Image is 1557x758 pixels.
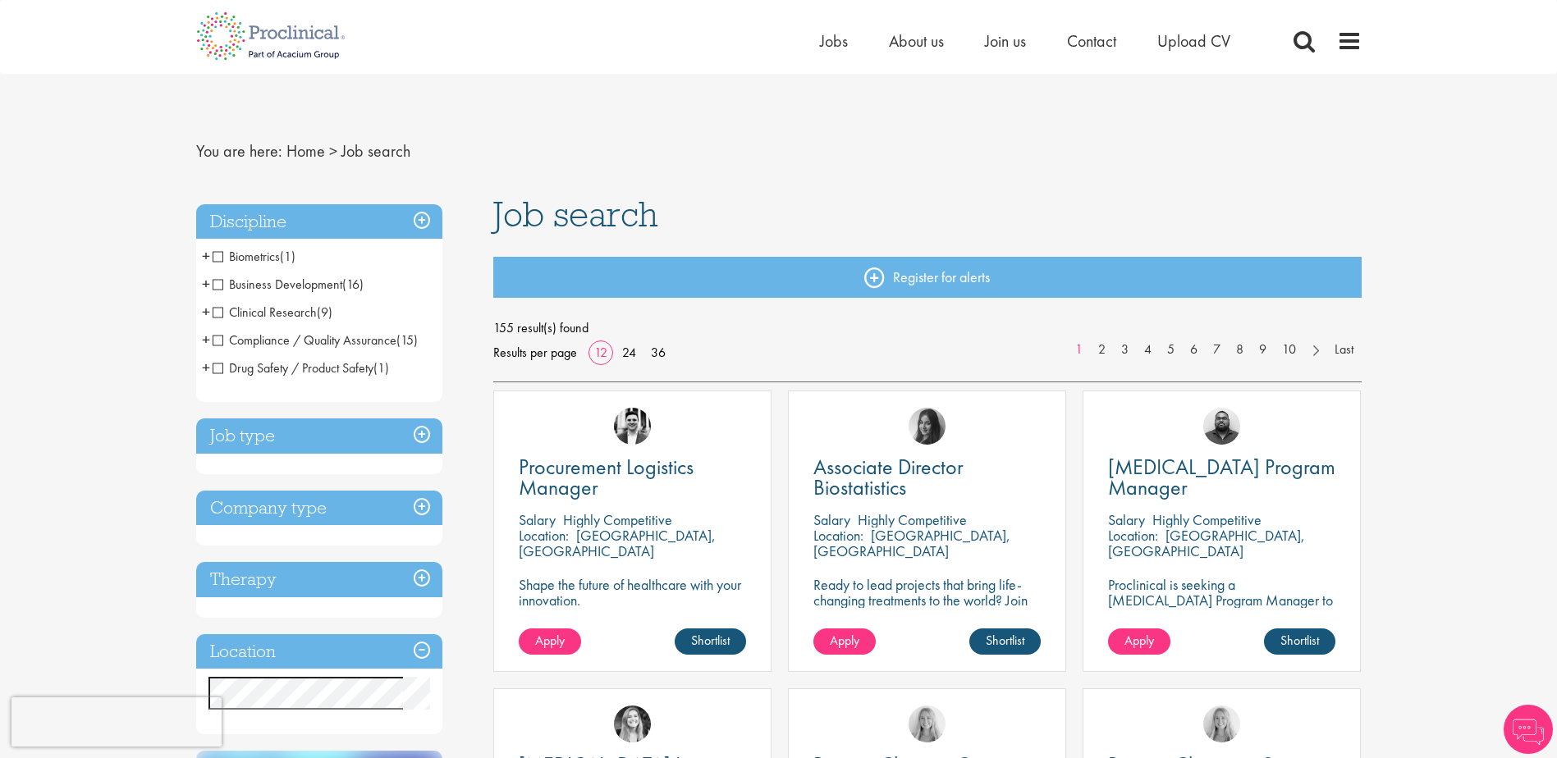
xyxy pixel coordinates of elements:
span: Clinical Research [213,304,332,321]
a: Register for alerts [493,257,1362,298]
span: You are here: [196,140,282,162]
a: 24 [616,344,642,361]
span: Compliance / Quality Assurance [213,331,396,349]
iframe: reCAPTCHA [11,697,222,747]
p: [GEOGRAPHIC_DATA], [GEOGRAPHIC_DATA] [519,526,716,560]
span: + [202,355,210,380]
a: Jobs [820,30,848,52]
span: (1) [373,359,389,377]
span: (16) [342,276,364,293]
span: Results per page [493,340,577,365]
span: (15) [396,331,418,349]
p: [GEOGRAPHIC_DATA], [GEOGRAPHIC_DATA] [1108,526,1305,560]
p: Ready to lead projects that bring life-changing treatments to the world? Join our client at the f... [813,577,1041,655]
a: Apply [1108,628,1170,655]
img: Shannon Briggs [909,705,946,742]
a: 10 [1274,340,1304,359]
h3: Company type [196,491,442,526]
span: + [202,299,210,324]
span: > [329,140,337,162]
a: Join us [985,30,1026,52]
span: Drug Safety / Product Safety [213,359,389,377]
span: Biometrics [213,248,280,265]
p: Proclinical is seeking a [MEDICAL_DATA] Program Manager to join our client's team for an exciting... [1108,577,1335,670]
span: (9) [317,304,332,321]
span: [MEDICAL_DATA] Program Manager [1108,453,1335,501]
a: Shortlist [1264,628,1335,655]
span: Procurement Logistics Manager [519,453,694,501]
img: Manon Fuller [614,705,651,742]
a: 5 [1159,340,1183,359]
h3: Therapy [196,562,442,597]
span: Salary [813,510,850,529]
span: + [202,327,210,352]
span: Location: [519,526,569,545]
span: Job search [341,140,410,162]
p: Highly Competitive [1152,510,1262,529]
span: 155 result(s) found [493,316,1362,340]
span: Apply [830,632,859,649]
a: Apply [519,628,581,655]
span: (1) [280,248,295,265]
a: Contact [1067,30,1116,52]
span: Drug Safety / Product Safety [213,359,373,377]
a: Procurement Logistics Manager [519,457,746,498]
span: Compliance / Quality Assurance [213,331,418,349]
span: Biometrics [213,248,295,265]
img: Shannon Briggs [1203,705,1240,742]
a: Upload CV [1157,30,1230,52]
p: Shape the future of healthcare with your innovation. [519,577,746,608]
span: Business Development [213,276,342,293]
a: Apply [813,628,876,655]
a: 8 [1228,340,1252,359]
img: Heidi Hennigan [909,408,946,445]
a: 1 [1067,340,1091,359]
span: Salary [1108,510,1145,529]
a: Last [1326,340,1362,359]
span: Location: [1108,526,1158,545]
span: Apply [1124,632,1154,649]
a: About us [889,30,944,52]
h3: Location [196,634,442,669]
a: 7 [1205,340,1229,359]
a: 4 [1136,340,1160,359]
p: Highly Competitive [858,510,967,529]
a: Associate Director Biostatistics [813,457,1041,498]
span: Clinical Research [213,304,317,321]
a: 3 [1113,340,1137,359]
span: Location: [813,526,863,545]
a: [MEDICAL_DATA] Program Manager [1108,457,1335,498]
p: [GEOGRAPHIC_DATA], [GEOGRAPHIC_DATA] [813,526,1010,560]
span: + [202,383,210,408]
h3: Job type [196,418,442,454]
img: Edward Little [614,408,651,445]
h3: Discipline [196,204,442,240]
a: Shortlist [969,628,1041,655]
a: 36 [645,344,671,361]
span: Associate Director Biostatistics [813,453,964,501]
a: 2 [1090,340,1114,359]
span: + [202,272,210,296]
img: Ashley Bennett [1203,408,1240,445]
p: Highly Competitive [563,510,672,529]
span: + [202,244,210,268]
a: 6 [1182,340,1206,359]
span: Business Development [213,276,364,293]
span: Apply [535,632,565,649]
a: Shortlist [675,628,746,655]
